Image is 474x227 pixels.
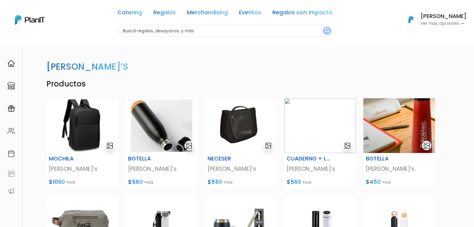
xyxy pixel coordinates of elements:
[208,178,222,186] span: $550
[272,10,333,17] a: Regalos con Impacto
[287,155,331,162] h6: CUADERNO + LAPICERA
[280,98,360,188] a: gallery-light CUADERNO + LAPICERA [PERSON_NAME]’s $569 +iva
[205,98,277,153] img: image__copia_-Photoroom__2_.jpg
[49,165,116,173] p: [PERSON_NAME]’s
[366,178,381,186] span: $450
[15,15,45,25] img: PlanIt Logo
[7,127,15,135] img: people-662611757002400ad9ed0e3c099ab2801c6687ba6c219adb57efc949bc21e19d.svg
[122,98,201,188] a: gallery-light BOTELLA [PERSON_NAME]’s $580 +iva
[382,179,391,185] span: +iva
[201,98,280,188] a: gallery-light NECESER [PERSON_NAME]’s $550 +iva
[153,10,176,17] a: Regalos
[208,165,274,173] p: [PERSON_NAME]’s
[360,98,439,188] a: gallery-light BOTELLA [PERSON_NAME]’s $450 +iva
[239,10,261,17] a: Eventos
[344,142,351,149] img: gallery-light
[208,155,252,162] h6: NECESER
[287,165,353,173] p: [PERSON_NAME]’s
[126,98,197,153] img: Captura_de_pantalla_2024-03-04_153843.jpg
[223,179,232,185] span: +iva
[302,179,311,185] span: +iva
[49,178,65,186] span: $1090
[7,82,15,90] img: marketplace-4ceaa7011d94191e9ded77b95e3339b90024bf715f7c57f8cf31f2d8c509eaba.svg
[49,155,93,162] h6: MOCHILA
[43,98,122,188] a: gallery-light MOCHILA [PERSON_NAME]’s $1090 +iva
[128,155,173,162] h6: BOTELLA
[7,105,15,112] img: campaigns-02234683943229c281be62815700db0a1741e53638e28bf9629b52c665b00959.svg
[117,10,142,17] a: Catering
[117,25,333,37] input: Buscá regalos, desayunos, y más
[366,165,433,173] p: [PERSON_NAME]’s
[106,142,113,149] img: gallery-light
[7,170,15,178] img: feedback-78b5a0c8f98aac82b08bfc38622c3050aee476f2c9584af64705fc4e61158814.svg
[46,62,128,72] h3: [PERSON_NAME]’s
[287,178,301,186] span: $569
[66,179,75,185] span: +iva
[187,10,228,17] a: Merchandising
[404,13,418,26] img: PlanIt Logo
[420,14,467,19] h6: [PERSON_NAME]
[265,142,272,149] img: gallery-light
[7,188,15,195] img: partners-52edf745621dab592f3b2c58e3bca9d71375a7ef29c3b500c9f145b62cc070d4.svg
[185,142,193,149] img: gallery-light
[43,80,439,89] h4: Productos
[7,150,15,157] img: calendar-87d922413cdce8b2cf7b7f5f62616a5cf9e4887200fb71536465627b3292af00.svg
[284,98,356,153] img: thumb_Captura_de_pantalla_2024-03-01_165819.jpg
[7,60,15,67] img: home-e721727adea9d79c4d83392d1f703f7f8bce08238fde08b1acbfd93340b81755.svg
[420,21,467,26] p: Ver más opciones
[400,12,467,28] button: PlanIt Logo [PERSON_NAME] Ver más opciones
[363,98,435,153] img: B1B696C4-3A7D-4016-989C-91F85E598621.jpeg
[325,28,329,34] img: search_button-432b6d5273f82d61273b3651a40e1bd1b912527efae98b1b7a1b2c0702e16a8d.svg
[128,178,143,186] span: $580
[46,98,118,153] img: Captura_de_pantalla_2024-03-04_165918.jpg
[144,179,153,185] span: +iva
[128,165,195,173] p: [PERSON_NAME]’s
[366,155,410,162] h6: BOTELLA
[423,142,430,149] img: gallery-light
